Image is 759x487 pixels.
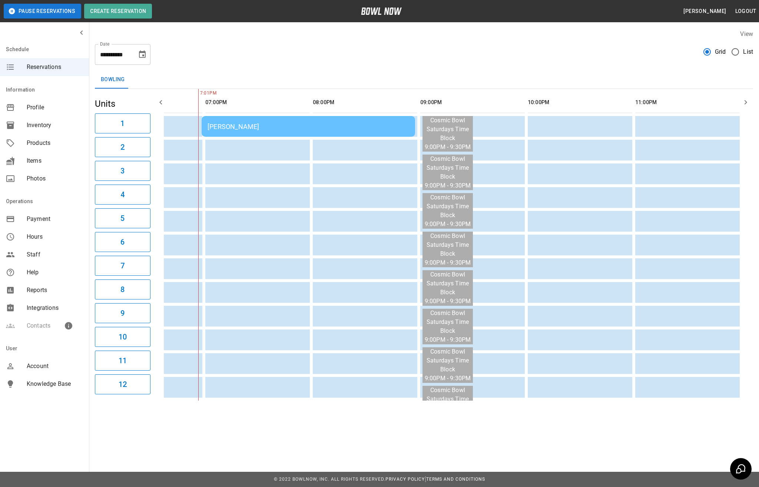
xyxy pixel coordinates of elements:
[119,355,127,367] h6: 11
[27,174,83,183] span: Photos
[95,327,150,347] button: 10
[95,71,753,89] div: inventory tabs
[120,165,125,177] h6: 3
[420,92,525,113] th: 09:00PM
[743,47,753,56] span: List
[313,92,417,113] th: 08:00PM
[120,189,125,201] h6: 4
[27,103,83,112] span: Profile
[27,121,83,130] span: Inventory
[680,4,729,18] button: [PERSON_NAME]
[740,30,753,37] label: View
[27,380,83,388] span: Knowledge Base
[27,215,83,223] span: Payment
[95,208,150,228] button: 5
[95,232,150,252] button: 6
[120,260,125,272] h6: 7
[95,113,150,133] button: 1
[95,303,150,323] button: 9
[120,141,125,153] h6: 2
[27,286,83,295] span: Reports
[120,117,125,129] h6: 1
[120,307,125,319] h6: 9
[198,90,200,97] span: 7:01PM
[95,351,150,371] button: 11
[27,232,83,241] span: Hours
[4,4,81,19] button: Pause Reservations
[95,374,150,394] button: 12
[27,250,83,259] span: Staff
[95,256,150,276] button: 7
[208,123,409,130] div: [PERSON_NAME]
[274,477,385,482] span: © 2022 BowlNow, Inc. All Rights Reserved.
[27,304,83,312] span: Integrations
[27,63,83,72] span: Reservations
[27,362,83,371] span: Account
[84,4,152,19] button: Create Reservation
[385,477,425,482] a: Privacy Policy
[120,236,125,248] h6: 6
[361,7,402,15] img: logo
[135,47,150,62] button: Choose date, selected date is Sep 13, 2025
[95,71,131,89] button: Bowling
[120,284,125,295] h6: 8
[119,378,127,390] h6: 12
[95,98,150,110] h5: Units
[95,161,150,181] button: 3
[119,331,127,343] h6: 10
[95,137,150,157] button: 2
[27,156,83,165] span: Items
[120,212,125,224] h6: 5
[528,92,632,113] th: 10:00PM
[95,279,150,299] button: 8
[732,4,759,18] button: Logout
[95,185,150,205] button: 4
[715,47,726,56] span: Grid
[27,139,83,148] span: Products
[27,268,83,277] span: Help
[635,92,740,113] th: 11:00PM
[426,477,485,482] a: Terms and Conditions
